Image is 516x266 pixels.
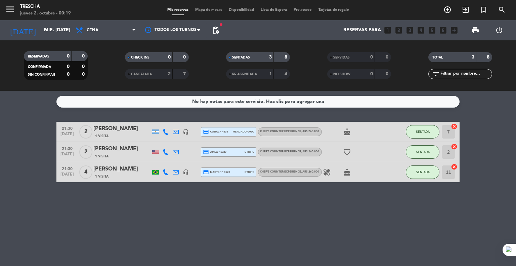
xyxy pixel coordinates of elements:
[28,73,55,76] span: SIN CONFIRMAR
[487,55,491,60] strong: 8
[432,56,443,59] span: TOTAL
[59,164,76,172] span: 21:30
[428,26,436,35] i: looks_5
[59,152,76,160] span: [DATE]
[164,8,192,12] span: Mis reservas
[93,165,150,174] div: [PERSON_NAME]
[168,55,171,60] strong: 0
[82,64,86,69] strong: 0
[245,170,254,174] span: stripe
[416,150,430,154] span: SENTADA
[95,134,109,139] span: 1 Visita
[406,165,439,179] button: SENTADA
[232,73,257,76] span: RE AGENDADA
[232,56,250,59] span: SENTADAS
[290,8,315,12] span: Pre-acceso
[233,129,254,134] span: mercadopago
[343,168,351,176] i: cake
[462,6,470,14] i: exit_to_app
[285,55,289,60] strong: 8
[59,144,76,152] span: 21:30
[370,72,373,76] strong: 0
[79,125,92,139] span: 2
[131,73,152,76] span: CANCELADA
[28,55,49,58] span: RESERVADAS
[394,26,403,35] i: looks_two
[192,8,225,12] span: Mapa de mesas
[203,169,230,175] span: master * 9678
[406,125,439,139] button: SENTADA
[62,26,71,34] i: arrow_drop_down
[450,26,459,35] i: add_box
[417,26,425,35] i: looks_4
[59,172,76,180] span: [DATE]
[67,64,70,69] strong: 0
[260,150,319,153] span: Chef's Counter Experience
[495,26,503,34] i: power_settings_new
[315,8,352,12] span: Tarjetas de regalo
[333,73,350,76] span: NO SHOW
[87,28,98,33] span: Cena
[451,123,458,130] i: cancel
[183,72,187,76] strong: 7
[260,130,319,133] span: Chef's Counter Experience
[386,72,390,76] strong: 0
[67,54,70,59] strong: 0
[5,4,15,16] button: menu
[301,170,319,173] span: , ARS 260.000
[440,70,492,78] input: Filtrar por nombre...
[95,154,109,159] span: 1 Visita
[203,129,228,135] span: cabal * 4338
[383,26,392,35] i: looks_one
[487,20,511,40] div: LOG OUT
[183,129,189,135] i: headset_mic
[269,72,272,76] strong: 1
[260,170,319,173] span: Chef's Counter Experience
[28,65,51,69] span: CONFIRMADA
[343,148,351,156] i: favorite_border
[471,26,479,34] span: print
[183,55,187,60] strong: 0
[443,6,451,14] i: add_circle_outline
[343,28,381,33] span: Reservas para
[212,26,220,34] span: pending_actions
[245,150,254,154] span: stripe
[93,145,150,153] div: [PERSON_NAME]
[416,170,430,174] span: SENTADA
[82,72,86,77] strong: 0
[20,3,71,10] div: Trescha
[82,54,86,59] strong: 0
[203,169,209,175] i: credit_card
[416,130,430,134] span: SENTADA
[95,174,109,179] span: 1 Visita
[225,8,257,12] span: Disponibilidad
[269,55,272,60] strong: 3
[79,145,92,159] span: 2
[59,124,76,132] span: 21:30
[301,130,319,133] span: , ARS 260.000
[406,145,439,159] button: SENTADA
[183,169,189,175] i: headset_mic
[20,10,71,17] div: jueves 2. octubre - 00:19
[432,70,440,78] i: filter_list
[131,56,149,59] span: CHECK INS
[323,168,331,176] i: healing
[203,149,226,155] span: amex * 1029
[79,165,92,179] span: 4
[451,143,458,150] i: cancel
[285,72,289,76] strong: 4
[472,55,474,60] strong: 3
[93,124,150,133] div: [PERSON_NAME]
[59,132,76,140] span: [DATE]
[257,8,290,12] span: Lista de Espera
[168,72,171,76] strong: 2
[343,128,351,136] i: cake
[203,149,209,155] i: credit_card
[498,6,506,14] i: search
[370,55,373,60] strong: 0
[333,56,350,59] span: SERVIDAS
[5,23,41,38] i: [DATE]
[5,4,15,14] i: menu
[405,26,414,35] i: looks_3
[192,98,324,106] div: No hay notas para este servicio. Haz clic para agregar una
